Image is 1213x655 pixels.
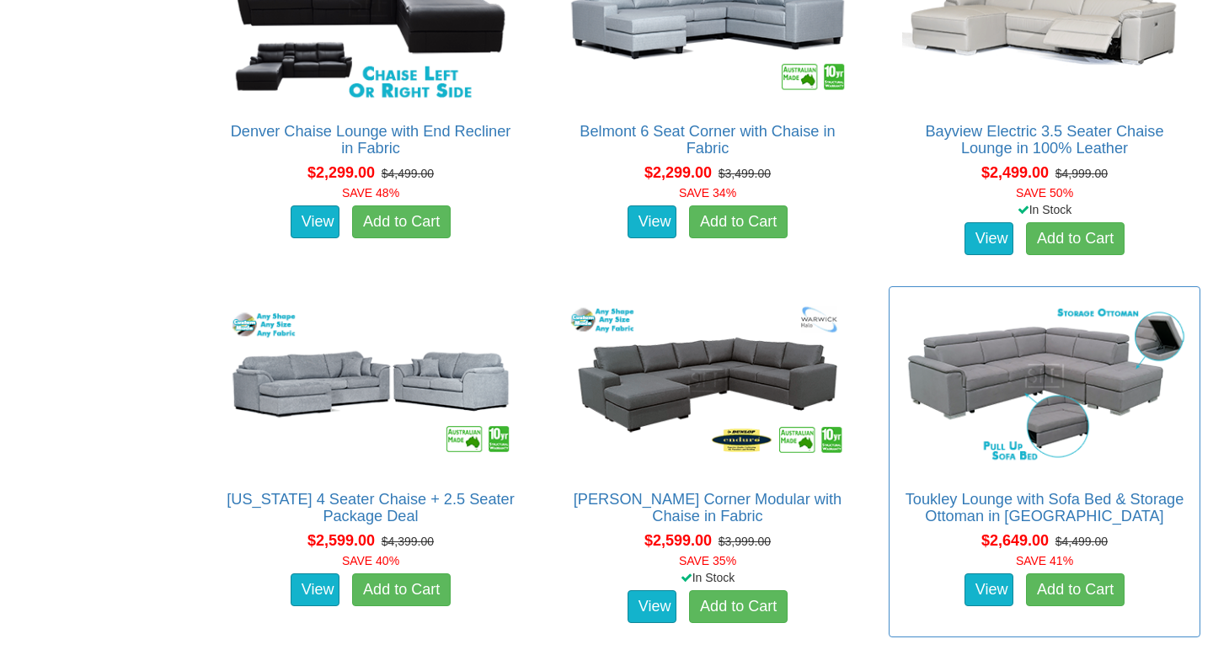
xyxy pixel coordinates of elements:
font: SAVE 48% [342,186,399,200]
span: $2,299.00 [307,164,375,181]
img: Toukley Lounge with Sofa Bed & Storage Ottoman in Fabric [898,296,1191,475]
del: $3,999.00 [719,535,771,548]
a: Add to Cart [352,573,451,607]
a: [PERSON_NAME] Corner Modular with Chaise in Fabric [574,491,842,525]
font: SAVE 34% [679,186,736,200]
del: $4,499.00 [382,167,434,180]
del: $3,499.00 [719,167,771,180]
img: Texas 4 Seater Chaise + 2.5 Seater Package Deal [224,296,517,475]
a: [US_STATE] 4 Seater Chaise + 2.5 Seater Package Deal [227,491,515,525]
span: $2,599.00 [307,532,375,549]
div: In Stock [548,569,867,586]
del: $4,499.00 [1055,535,1108,548]
font: SAVE 41% [1016,554,1073,567]
a: Denver Chaise Lounge with End Recliner in Fabric [231,123,511,157]
a: Add to Cart [1026,222,1125,256]
del: $4,999.00 [1055,167,1108,180]
font: SAVE 50% [1016,186,1073,200]
a: Add to Cart [689,205,788,239]
a: View [291,573,339,607]
a: View [965,573,1013,607]
font: SAVE 35% [679,554,736,567]
a: Add to Cart [1026,573,1125,607]
a: Belmont 6 Seat Corner with Chaise in Fabric [580,123,835,157]
span: $2,499.00 [981,164,1049,181]
a: Add to Cart [352,205,451,239]
a: View [291,205,339,239]
a: View [628,205,676,239]
a: View [628,590,676,624]
div: In Stock [885,201,1204,218]
span: $2,299.00 [644,164,712,181]
a: Bayview Electric 3.5 Seater Chaise Lounge in 100% Leather [925,123,1163,157]
img: Morton Corner Modular with Chaise in Fabric [561,296,854,475]
a: Toukley Lounge with Sofa Bed & Storage Ottoman in [GEOGRAPHIC_DATA] [906,491,1184,525]
a: Add to Cart [689,590,788,624]
del: $4,399.00 [382,535,434,548]
a: View [965,222,1013,256]
span: $2,599.00 [644,532,712,549]
font: SAVE 40% [342,554,399,567]
span: $2,649.00 [981,532,1049,549]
